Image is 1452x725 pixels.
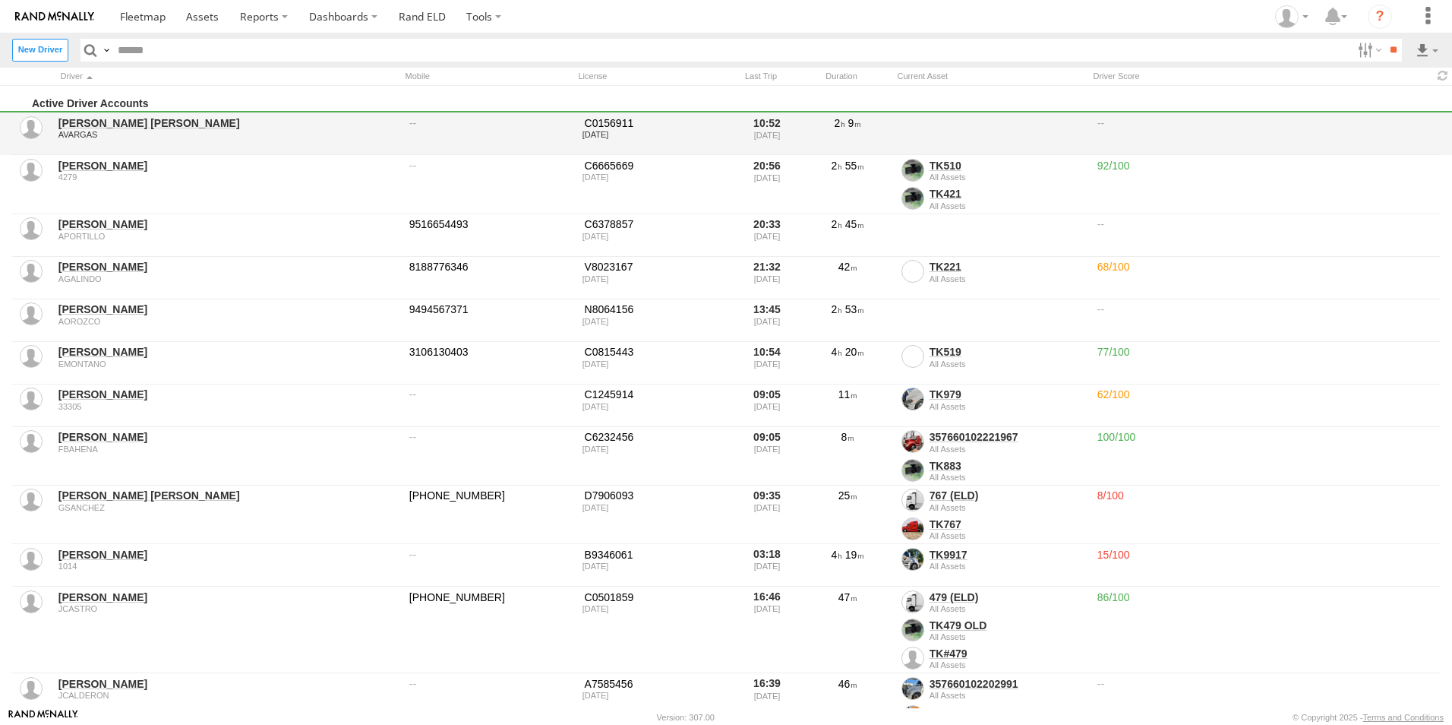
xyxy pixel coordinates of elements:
[1363,713,1444,722] a: Terms and Conditions
[58,604,399,613] div: JCASTRO
[832,303,842,315] span: 2
[582,130,730,139] div: Licence Expires
[58,562,399,571] div: 1014
[407,216,574,255] div: 9516654493
[832,549,842,561] span: 4
[845,218,864,230] span: 45
[582,232,730,241] div: Licence Expires
[582,604,730,613] div: Licence Expires
[930,473,1091,482] div: All Assets
[930,201,1091,211] div: All Assets
[1095,258,1440,298] div: 68
[832,160,842,172] span: 2
[582,260,730,274] div: Licence No
[841,431,854,443] span: 8
[930,604,1091,613] div: All Assets
[1414,39,1440,61] label: Export results as...
[58,260,399,274] a: [PERSON_NAME]
[582,430,730,444] div: Licence No
[838,489,857,502] span: 25
[930,518,961,530] a: TK767
[930,445,1091,454] div: All Assets
[1089,69,1428,84] div: Driver Score
[838,388,857,400] span: 11
[582,562,730,571] div: Licence Expires
[838,678,857,690] span: 46
[1434,69,1452,84] span: Refresh
[930,660,1091,670] div: All Assets
[15,11,94,22] img: rand-logo.svg
[834,117,844,129] span: 2
[582,548,730,562] div: Licence No
[582,402,730,411] div: Licence Expires
[930,562,1091,571] div: All Assets
[58,691,399,700] div: JCALDERON
[574,69,726,84] div: License
[930,489,979,502] a: 767 (ELD)
[930,388,961,400] a: TK979
[58,345,399,359] a: [PERSON_NAME]
[582,677,730,691] div: Licence No
[738,258,796,298] div: 21:32 [DATE]
[845,549,864,561] span: 19
[582,388,730,401] div: Licence No
[1095,546,1440,585] div: 15
[930,160,961,172] a: TK510
[582,489,730,502] div: Licence No
[58,503,399,512] div: GSANCHEZ
[930,647,967,660] a: TK#479
[58,548,399,562] a: [PERSON_NAME]
[58,430,399,444] a: [PERSON_NAME]
[582,302,730,316] div: Licence No
[796,69,887,84] div: Duration
[58,116,399,130] a: [PERSON_NAME] [PERSON_NAME]
[58,159,399,173] a: [PERSON_NAME]
[1270,5,1314,28] div: Daniel Del Muro
[407,588,574,672] div: [PHONE_NUMBER]
[845,160,864,172] span: 55
[930,591,979,603] a: 479 (ELD)
[838,261,857,273] span: 42
[407,258,574,298] div: 8188776346
[8,710,78,725] a: Visit our Website
[930,549,967,561] a: TK9917
[738,588,796,672] div: 16:46 [DATE]
[1368,5,1392,29] i: ?
[845,346,864,358] span: 20
[1352,39,1384,61] label: Search Filter Options
[838,591,857,603] span: 47
[58,173,399,182] div: 4279
[582,590,730,604] div: Licence No
[930,359,1091,369] div: All Assets
[657,713,715,722] div: Version: 307.00
[1293,713,1444,722] div: © Copyright 2025 -
[930,691,1091,700] div: All Assets
[58,445,399,454] div: FBAHENA
[12,39,68,61] label: Create New Driver
[738,546,796,585] div: 03:18 [DATE]
[732,69,790,84] div: Last Trip
[401,69,568,84] div: Mobile
[582,503,730,512] div: Licence Expires
[1095,386,1440,426] div: 62
[582,159,730,173] div: Licence No
[930,274,1091,283] div: All Assets
[58,359,399,369] div: EMONTANO
[738,487,796,543] div: 09:35 [DATE]
[930,431,1018,443] a: 357660102221967
[738,114,796,154] div: 10:52 [DATE]
[930,188,961,200] a: TK421
[930,619,986,632] a: TK479 OLD
[1095,344,1440,383] div: 77
[582,217,730,231] div: Licence No
[930,346,961,358] a: TK519
[582,359,730,369] div: Licence Expires
[930,173,1091,182] div: All Assets
[58,130,399,139] div: AVARGAS
[58,677,399,691] a: [PERSON_NAME]
[848,117,861,129] span: 9
[832,346,842,358] span: 4
[930,706,961,718] a: TK881
[738,344,796,383] div: 10:54 [DATE]
[407,301,574,340] div: 9494567371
